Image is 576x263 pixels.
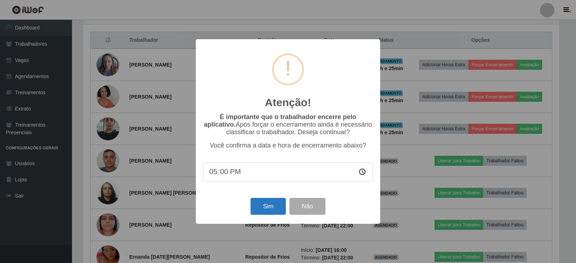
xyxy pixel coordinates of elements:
p: Você confirma a data e hora de encerramento abaixo? [203,142,373,149]
button: Sim [251,198,285,215]
h2: Atenção! [265,96,311,109]
b: É importante que o trabalhador encerre pelo aplicativo. [204,113,356,128]
p: Após forçar o encerramento ainda é necessário classificar o trabalhador. Deseja continuar? [203,113,373,136]
button: Não [289,198,325,215]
